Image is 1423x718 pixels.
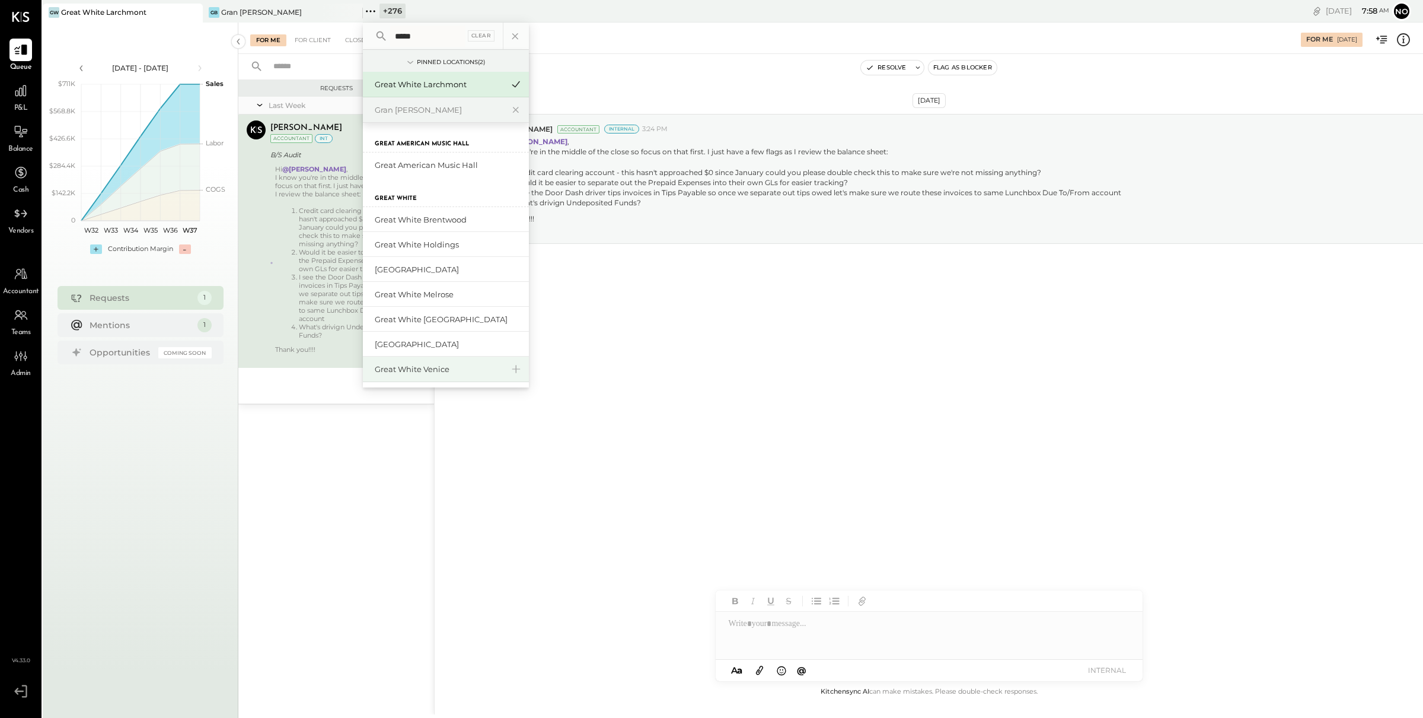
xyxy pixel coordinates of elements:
[299,323,412,339] li: What's drivign Undeposited Funds?
[289,34,337,46] div: For Client
[209,7,219,18] div: GB
[513,188,1121,198] li: I see the Door Dash driver tips invoices in Tips Payable so once we separate out tips owed let's ...
[299,206,412,248] li: Credit card clearing account - this hasn't approached $0 since January could you please double ch...
[375,195,417,203] label: Great White
[375,314,523,325] div: Great White [GEOGRAPHIC_DATA]
[197,291,212,305] div: 1
[827,593,842,609] button: Ordered List
[270,122,342,134] div: [PERSON_NAME]
[375,339,523,350] div: [GEOGRAPHIC_DATA]
[49,161,75,170] text: $284.4K
[1326,5,1389,17] div: [DATE]
[123,226,138,234] text: W34
[1,80,41,114] a: P&L
[379,4,406,18] div: + 276
[90,244,102,254] div: +
[375,264,523,275] div: [GEOGRAPHIC_DATA]
[375,160,523,171] div: Great American Music Hall
[90,347,152,358] div: Opportunities
[513,198,1121,208] li: What's drivign Undeposited Funds?
[90,63,191,73] div: [DATE] - [DATE]
[270,134,312,143] div: Accountant
[375,289,523,300] div: Great White Melrose
[375,79,503,90] div: Great White Larchmont
[13,185,28,196] span: Cash
[269,100,415,110] div: Last Week
[61,7,146,17] div: Great White Larchmont
[299,273,412,323] li: I see the Door Dash driver tips invoices in Tips Payable so once we separate out tips owed let's ...
[339,34,376,46] div: Closed
[781,593,796,609] button: Strikethrough
[809,593,824,609] button: Unordered List
[90,292,192,304] div: Requests
[497,137,567,146] strong: @[PERSON_NAME]
[417,58,485,66] div: Pinned Locations ( 2 )
[1337,36,1357,44] div: [DATE]
[490,147,1121,157] div: I know you're in the middle of the close so focus on that first. I just have a few flags as I rev...
[84,226,98,234] text: W32
[861,61,911,75] button: Resolve
[206,139,224,147] text: Labor
[315,134,333,143] div: int
[557,125,599,134] div: Accountant
[90,319,192,331] div: Mentions
[490,214,1121,224] div: Thank you!!!!
[1,120,41,155] a: Balance
[49,7,59,18] div: GW
[104,226,118,234] text: W33
[182,226,197,234] text: W37
[250,34,286,46] div: For Me
[275,165,412,362] div: Hi ,
[854,593,870,609] button: Add URL
[275,173,412,198] div: I know you're in the middle of the close so focus on that first. I just have a few flags as I rev...
[728,664,746,677] button: Aa
[728,593,743,609] button: Bold
[1,161,41,196] a: Cash
[49,134,75,142] text: $426.6K
[1,202,41,237] a: Vendors
[14,103,28,114] span: P&L
[1392,2,1411,21] button: No
[108,244,173,254] div: Contribution Margin
[179,244,191,254] div: -
[1,345,41,379] a: Admin
[1083,662,1131,678] button: INTERNAL
[912,93,946,108] div: [DATE]
[10,62,32,73] span: Queue
[52,189,75,197] text: $142.2K
[375,104,503,116] div: Gran [PERSON_NAME]
[11,368,31,379] span: Admin
[1306,35,1333,45] div: For Me
[270,149,409,161] div: B/S Audit
[299,248,412,273] li: Would it be easier to separate out the Prepaid Expenses into their own GLs for easier tracking?
[737,665,742,676] span: a
[1,304,41,338] a: Teams
[468,30,495,42] div: Clear
[162,226,177,234] text: W36
[3,287,39,297] span: Accountant
[8,226,34,237] span: Vendors
[197,318,212,332] div: 1
[642,125,668,134] span: 3:24 PM
[71,216,75,224] text: 0
[1,39,41,73] a: Queue
[1,263,41,297] a: Accountant
[745,593,761,609] button: Italic
[206,80,224,88] text: Sales
[206,185,225,193] text: COGS
[604,125,639,134] div: Internal
[8,144,33,155] span: Balance
[143,226,157,234] text: W35
[797,665,806,676] span: @
[763,593,778,609] button: Underline
[11,328,31,338] span: Teams
[58,80,75,88] text: $711K
[244,84,428,93] div: Requests
[375,364,503,375] div: Great White Venice
[375,214,523,225] div: Great White Brentwood
[282,165,346,173] strong: @[PERSON_NAME]
[1311,5,1323,17] div: copy link
[275,345,412,354] div: Thank you!!!!
[49,107,75,115] text: $568.8K
[513,177,1121,188] li: Would it be easier to separate out the Prepaid Expenses into their own GLs for easier tracking?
